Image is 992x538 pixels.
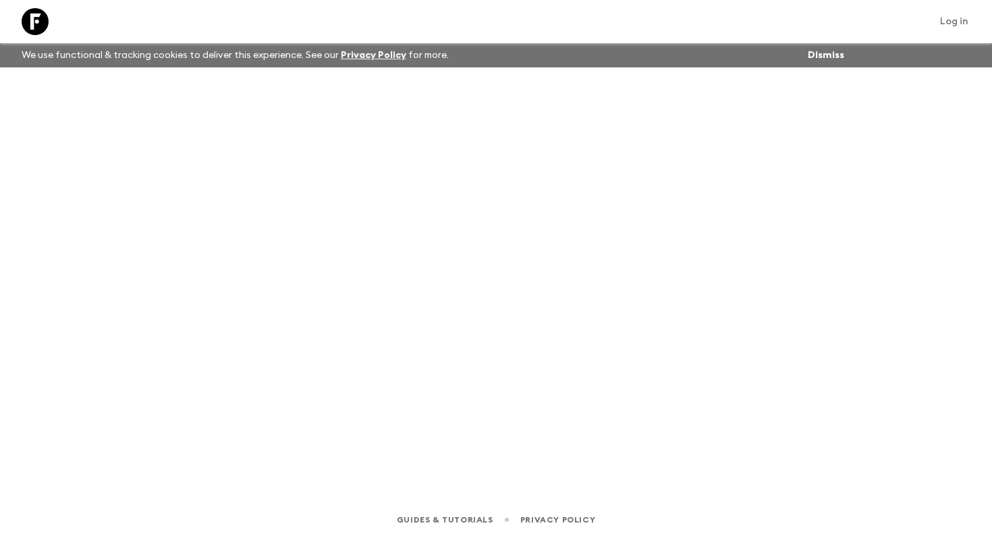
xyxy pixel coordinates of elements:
a: Privacy Policy [520,512,595,527]
a: Privacy Policy [341,51,406,60]
p: We use functional & tracking cookies to deliver this experience. See our for more. [16,43,454,67]
button: Dismiss [804,46,848,65]
a: Guides & Tutorials [397,512,493,527]
a: Log in [933,12,976,31]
